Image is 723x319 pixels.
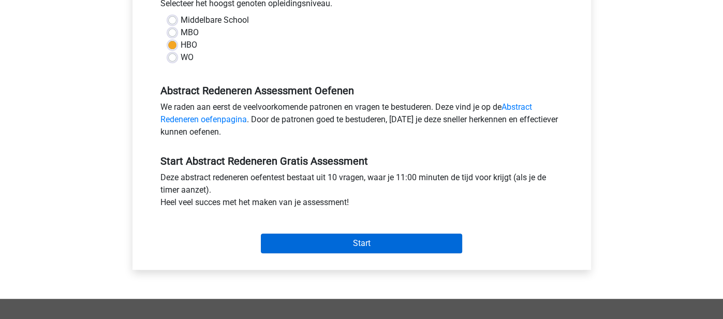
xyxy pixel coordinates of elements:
h5: Start Abstract Redeneren Gratis Assessment [160,155,563,167]
input: Start [261,234,462,253]
h5: Abstract Redeneren Assessment Oefenen [160,84,563,97]
div: We raden aan eerst de veelvoorkomende patronen en vragen te bestuderen. Deze vind je op de . Door... [153,101,571,142]
div: Deze abstract redeneren oefentest bestaat uit 10 vragen, waar je 11:00 minuten de tijd voor krijg... [153,171,571,213]
label: HBO [181,39,197,51]
label: WO [181,51,194,64]
label: MBO [181,26,199,39]
label: Middelbare School [181,14,249,26]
